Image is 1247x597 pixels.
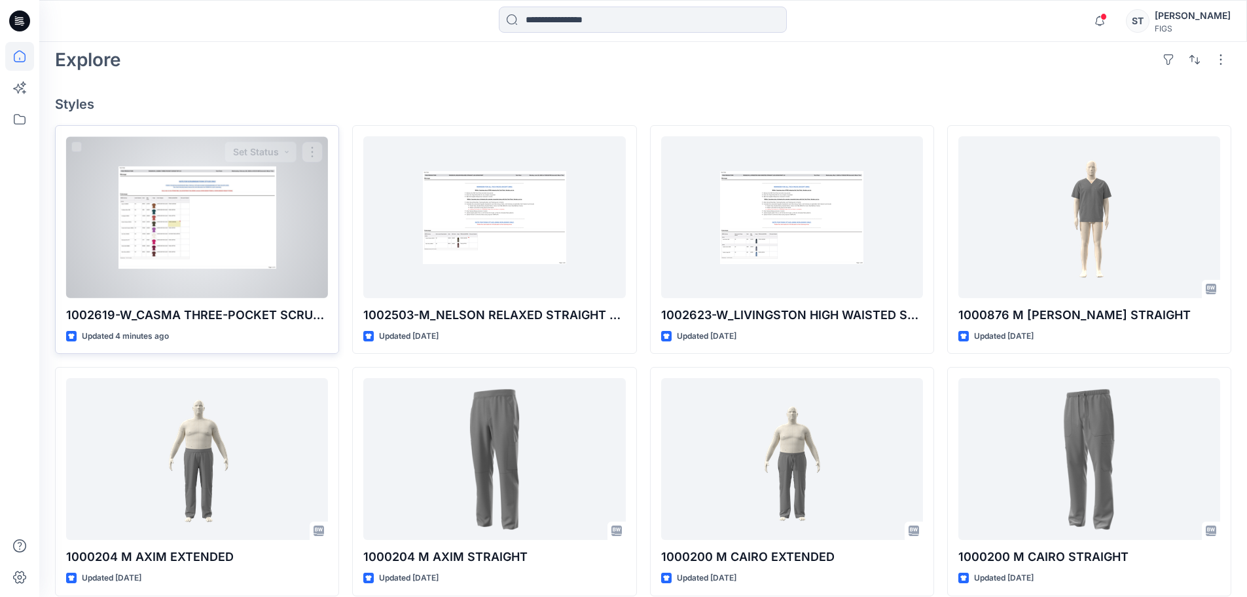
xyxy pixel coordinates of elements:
[974,571,1034,585] p: Updated [DATE]
[958,136,1220,298] a: 1000876 M BAKER STRAIGHT
[66,306,328,324] p: 1002619-W_CASMA THREE-POCKET SCRUB TOP 3.0
[363,136,625,298] a: 1002503-M_NELSON RELAXED STRAIGHT LEG SCRUB PANT
[661,136,923,298] a: 1002623-W_LIVINGSTON HIGH WAISTED STRAIGHT LEG SCRUB PANT 3.0
[379,330,439,343] p: Updated [DATE]
[363,306,625,324] p: 1002503-M_NELSON RELAXED STRAIGHT LEG SCRUB PANT
[82,571,141,585] p: Updated [DATE]
[661,306,923,324] p: 1002623-W_LIVINGSTON HIGH WAISTED STRAIGHT LEG SCRUB PANT 3.0
[677,330,736,343] p: Updated [DATE]
[1155,24,1231,33] div: FIGS
[1126,9,1149,33] div: ST
[363,548,625,566] p: 1000204 M AXIM STRAIGHT
[66,548,328,566] p: 1000204 M AXIM EXTENDED
[958,378,1220,540] a: 1000200 M CAIRO STRAIGHT
[677,571,736,585] p: Updated [DATE]
[958,548,1220,566] p: 1000200 M CAIRO STRAIGHT
[82,330,169,343] p: Updated 4 minutes ago
[1155,8,1231,24] div: [PERSON_NAME]
[363,378,625,540] a: 1000204 M AXIM STRAIGHT
[55,96,1231,112] h4: Styles
[55,49,121,70] h2: Explore
[379,571,439,585] p: Updated [DATE]
[661,548,923,566] p: 1000200 M CAIRO EXTENDED
[974,330,1034,343] p: Updated [DATE]
[958,306,1220,324] p: 1000876 M [PERSON_NAME] STRAIGHT
[66,136,328,298] a: 1002619-W_CASMA THREE-POCKET SCRUB TOP 3.0
[661,378,923,540] a: 1000200 M CAIRO EXTENDED
[66,378,328,540] a: 1000204 M AXIM EXTENDED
